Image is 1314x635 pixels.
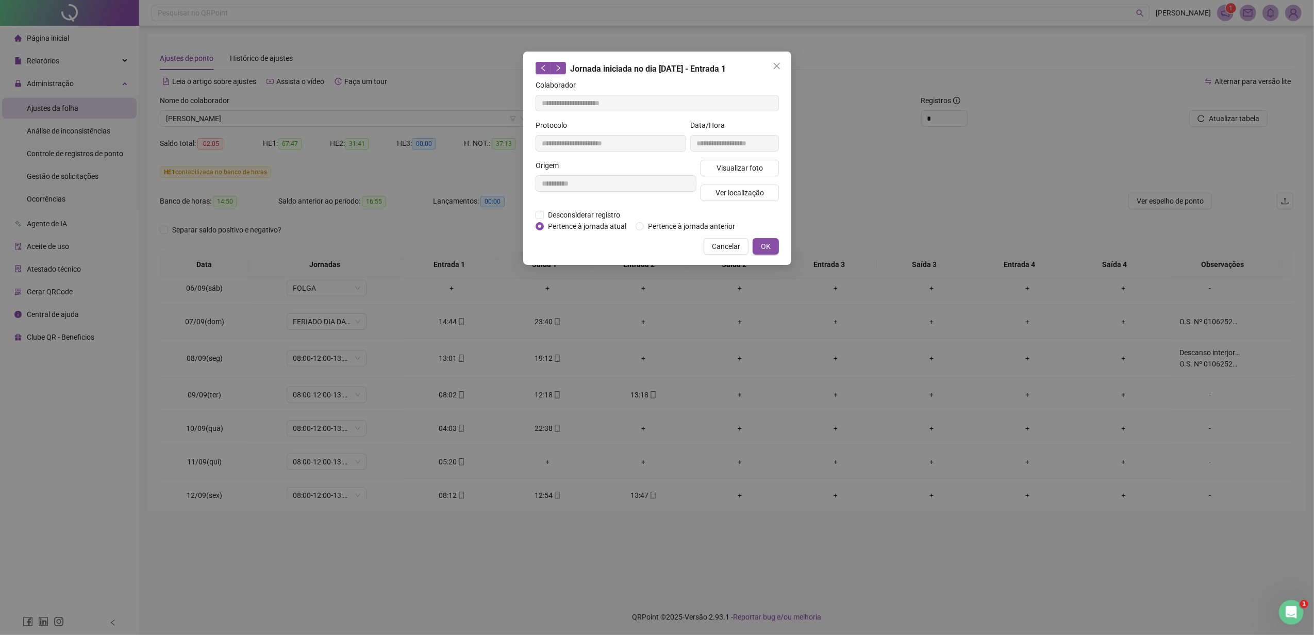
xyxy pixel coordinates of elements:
[701,185,779,201] button: Ver localização
[536,120,574,131] label: Protocolo
[555,64,562,72] span: right
[704,238,749,255] button: Cancelar
[536,62,551,74] button: left
[536,79,583,91] label: Colaborador
[551,62,566,74] button: right
[1279,600,1304,625] iframe: Intercom live chat
[644,221,739,232] span: Pertence à jornada anterior
[715,187,763,198] span: Ver localização
[544,221,630,232] span: Pertence à jornada atual
[540,64,547,72] span: left
[690,120,731,131] label: Data/Hora
[761,241,771,252] span: OK
[769,58,785,74] button: Close
[544,209,624,221] span: Desconsiderar registro
[536,62,779,75] div: Jornada iniciada no dia [DATE] - Entrada 1
[701,160,779,176] button: Visualizar foto
[716,162,762,174] span: Visualizar foto
[753,238,779,255] button: OK
[773,62,781,70] span: close
[536,160,565,171] label: Origem
[712,241,740,252] span: Cancelar
[1300,600,1308,608] span: 1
